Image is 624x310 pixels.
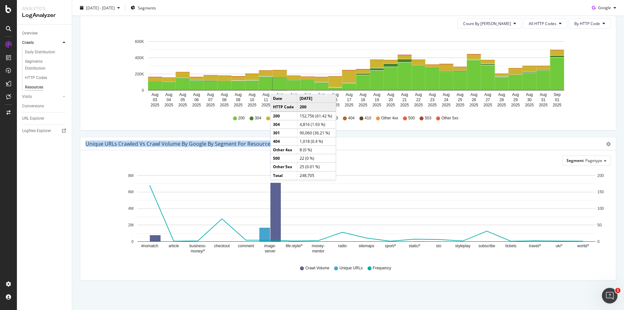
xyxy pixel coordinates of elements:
[408,115,415,121] span: 500
[414,103,423,107] text: 2025
[589,3,619,13] button: Google
[271,146,297,154] td: Other 4xx
[22,128,51,134] div: Logfiles Explorer
[373,265,391,271] span: Frequency
[135,39,144,44] text: 600K
[486,98,490,102] text: 27
[297,137,336,145] td: 1,018 (0.4 %)
[271,137,297,145] td: 404
[22,30,38,37] div: Overview
[463,21,511,26] span: Count By Day
[128,173,134,178] text: 8M
[249,92,255,97] text: Aug
[25,84,43,91] div: Resources
[553,103,562,107] text: 2025
[484,92,491,97] text: Aug
[238,244,254,249] text: comment
[255,115,261,121] span: 304
[497,103,506,107] text: 2025
[271,154,297,163] td: 500
[332,92,339,97] text: Aug
[193,92,200,97] text: Aug
[25,58,67,72] a: Segments Distribution
[22,39,34,46] div: Crawls
[264,244,276,249] text: image-
[312,244,325,249] text: money-
[312,249,324,254] text: mentor
[472,98,476,102] text: 26
[425,115,431,121] span: 503
[25,49,55,56] div: Daily Distribution
[276,92,283,97] text: Aug
[523,18,567,29] button: All HTTP Codes
[22,93,61,100] a: Visits
[178,103,187,107] text: 2025
[271,112,297,120] td: 200
[222,98,227,102] text: 08
[540,92,547,97] text: Aug
[400,103,409,107] text: 2025
[25,49,67,56] a: Daily Distribution
[401,92,408,97] text: Aug
[264,98,268,102] text: 11
[77,3,123,13] button: [DATE] - [DATE]
[297,94,336,103] td: [DATE]
[191,249,205,254] text: money/*
[339,265,362,271] span: Unique URLs
[345,92,352,97] text: Aug
[236,98,240,102] text: 09
[409,244,421,249] text: static/*
[456,103,464,107] text: 2025
[167,98,171,102] text: 04
[577,244,589,249] text: world/*
[271,163,297,171] td: Other 5xx
[529,244,541,249] text: travel/*
[297,154,336,163] td: 22 (0 %)
[220,103,229,107] text: 2025
[262,92,269,97] text: Aug
[135,56,144,60] text: 400K
[555,98,559,102] text: 01
[297,163,336,171] td: 25 (0.01 %)
[470,103,478,107] text: 2025
[22,115,67,122] a: URL Explorer
[525,103,534,107] text: 2025
[444,98,448,102] text: 24
[358,244,374,249] text: sitemaps
[22,30,67,37] a: Overview
[478,244,495,249] text: subscribe
[443,92,449,97] text: Aug
[513,98,518,102] text: 29
[271,103,297,112] td: HTTP Code
[365,115,371,121] span: 410
[22,39,61,46] a: Crawls
[85,141,273,147] div: Unique URLs Crawled vs Crawl Volume by google by Segment for Resources
[138,5,156,10] span: Segments
[598,5,611,10] span: Google
[221,92,227,97] text: Aug
[22,93,32,100] div: Visits
[602,288,617,303] iframe: Intercom live chat
[541,98,546,102] text: 31
[415,92,422,97] text: Aug
[436,244,441,249] text: sto
[359,92,366,97] text: Aug
[511,103,520,107] text: 2025
[235,92,241,97] text: Aug
[297,171,336,180] td: 248,705
[248,103,256,107] text: 2025
[85,171,606,259] svg: A chart.
[597,239,600,244] text: 0
[387,92,394,97] text: Aug
[388,98,393,102] text: 20
[348,115,355,121] span: 404
[128,223,134,227] text: 2M
[305,265,329,271] span: Crawl Volume
[135,72,144,76] text: 200K
[597,190,604,195] text: 150
[458,98,462,102] text: 25
[194,98,199,102] text: 06
[483,103,492,107] text: 2025
[22,115,44,122] div: URL Explorer
[458,18,522,29] button: Count By [PERSON_NAME]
